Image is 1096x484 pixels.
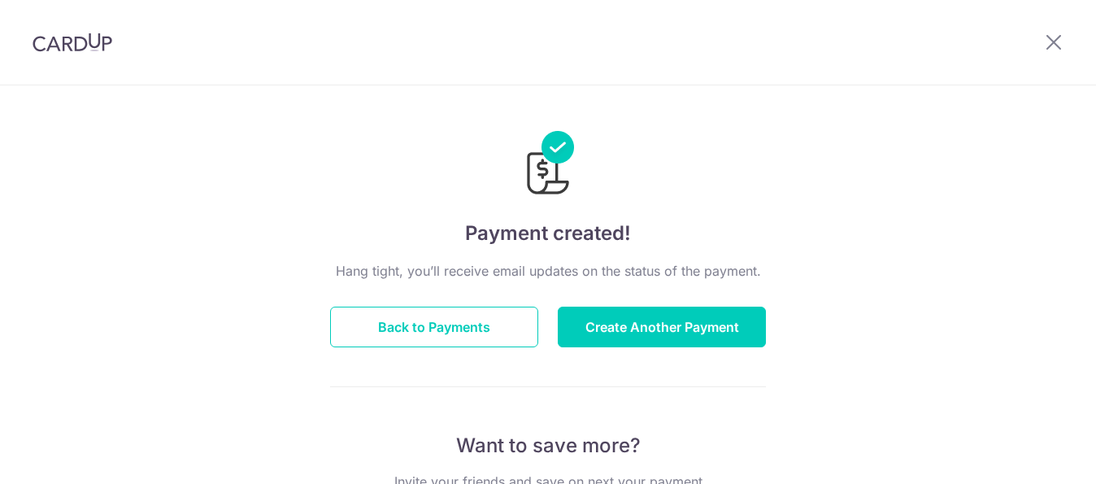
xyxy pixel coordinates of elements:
img: CardUp [33,33,112,52]
h4: Payment created! [330,219,766,248]
button: Create Another Payment [558,307,766,347]
button: Back to Payments [330,307,538,347]
img: Payments [522,131,574,199]
p: Hang tight, you’ll receive email updates on the status of the payment. [330,261,766,281]
p: Want to save more? [330,433,766,459]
